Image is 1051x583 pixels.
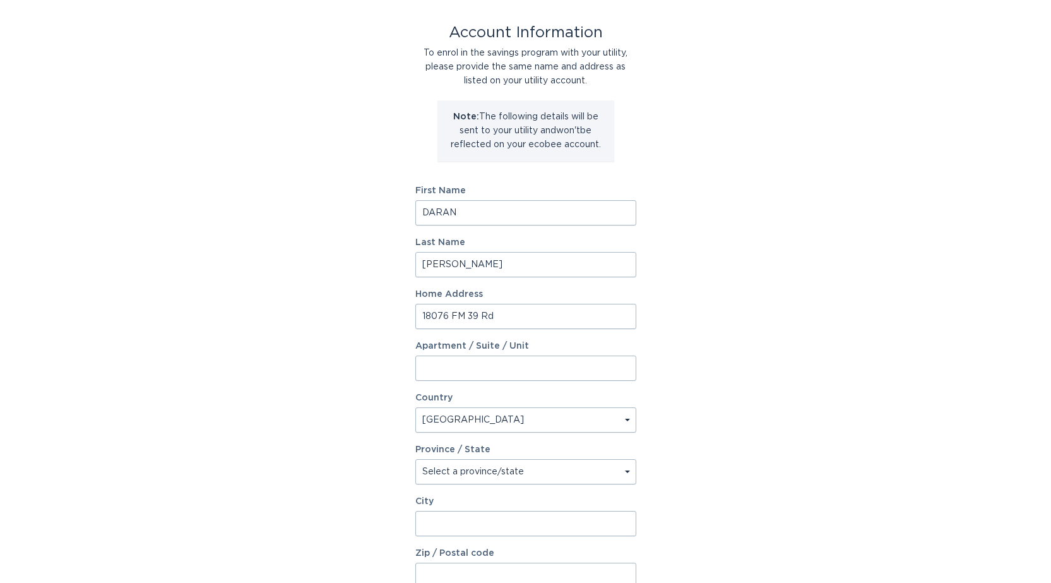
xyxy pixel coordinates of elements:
[415,342,636,351] label: Apartment / Suite / Unit
[415,394,453,402] label: Country
[415,549,636,558] label: Zip / Postal code
[447,110,605,152] p: The following details will be sent to your utility and won't be reflected on your ecobee account.
[415,26,636,40] div: Account Information
[415,497,636,506] label: City
[453,112,479,121] strong: Note:
[415,290,636,299] label: Home Address
[415,445,490,454] label: Province / State
[415,186,636,195] label: First Name
[415,46,636,88] div: To enrol in the savings program with your utility, please provide the same name and address as li...
[415,238,636,247] label: Last Name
